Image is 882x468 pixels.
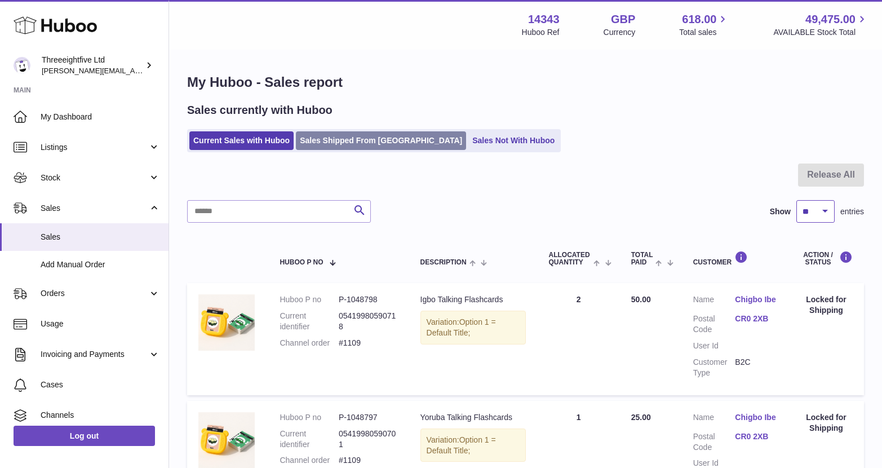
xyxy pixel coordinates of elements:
div: Threeeightfive Ltd [42,55,143,76]
dd: 05419980590701 [339,429,398,450]
dt: Name [693,294,735,308]
dt: Channel order [280,455,339,466]
span: ALLOCATED Quantity [548,251,591,266]
span: 49,475.00 [805,12,856,27]
span: Huboo P no [280,259,323,266]
a: CR0 2XB [735,431,777,442]
dt: Postal Code [693,314,735,335]
span: My Dashboard [41,112,160,122]
strong: 14343 [528,12,560,27]
a: CR0 2XB [735,314,777,324]
dt: Huboo P no [280,412,339,423]
h1: My Huboo - Sales report [187,73,864,91]
strong: GBP [611,12,635,27]
a: Chigbo Ibe [735,412,777,423]
span: Sales [41,232,160,242]
img: Twi_Talking_Flashcards.jpg [198,294,255,351]
dd: 05419980590718 [339,311,398,332]
div: Customer [693,251,777,266]
span: Total paid [631,251,653,266]
span: Usage [41,319,160,329]
span: Invoicing and Payments [41,349,148,360]
div: Variation: [420,311,526,345]
dt: Current identifier [280,311,339,332]
span: Listings [41,142,148,153]
a: Log out [14,426,155,446]
dt: Channel order [280,338,339,348]
span: AVAILABLE Stock Total [773,27,868,38]
span: [PERSON_NAME][EMAIL_ADDRESS][DOMAIN_NAME] [42,66,226,75]
dt: Name [693,412,735,426]
img: james@threeeightfive.co [14,57,30,74]
div: Variation: [420,429,526,462]
span: Option 1 = Default Title; [427,435,496,455]
div: Action / Status [800,251,853,266]
div: Yoruba Talking Flashcards [420,412,526,423]
span: Orders [41,288,148,299]
div: Huboo Ref [522,27,560,38]
div: Locked for Shipping [800,294,853,316]
span: Cases [41,379,160,390]
span: Stock [41,173,148,183]
span: Description [420,259,467,266]
dd: B2C [735,357,777,378]
a: 618.00 Total sales [679,12,729,38]
div: Currency [604,27,636,38]
dd: P-1048797 [339,412,398,423]
a: Sales Not With Huboo [468,131,559,150]
span: entries [840,206,864,217]
a: Current Sales with Huboo [189,131,294,150]
span: Sales [41,203,148,214]
dt: Postal Code [693,431,735,453]
h2: Sales currently with Huboo [187,103,333,118]
a: 49,475.00 AVAILABLE Stock Total [773,12,868,38]
span: 50.00 [631,295,651,304]
div: Locked for Shipping [800,412,853,434]
dt: Current identifier [280,429,339,450]
dt: Customer Type [693,357,735,378]
span: Add Manual Order [41,259,160,270]
span: Option 1 = Default Title; [427,317,496,337]
span: Total sales [679,27,729,38]
dt: Huboo P no [280,294,339,305]
dd: #1109 [339,455,398,466]
label: Show [770,206,791,217]
a: Sales Shipped From [GEOGRAPHIC_DATA] [296,131,466,150]
span: Channels [41,410,160,421]
td: 2 [537,283,619,395]
span: 618.00 [682,12,716,27]
dd: #1109 [339,338,398,348]
div: Igbo Talking Flashcards [420,294,526,305]
dd: P-1048798 [339,294,398,305]
a: Chigbo Ibe [735,294,777,305]
span: 25.00 [631,413,651,422]
dt: User Id [693,341,735,351]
